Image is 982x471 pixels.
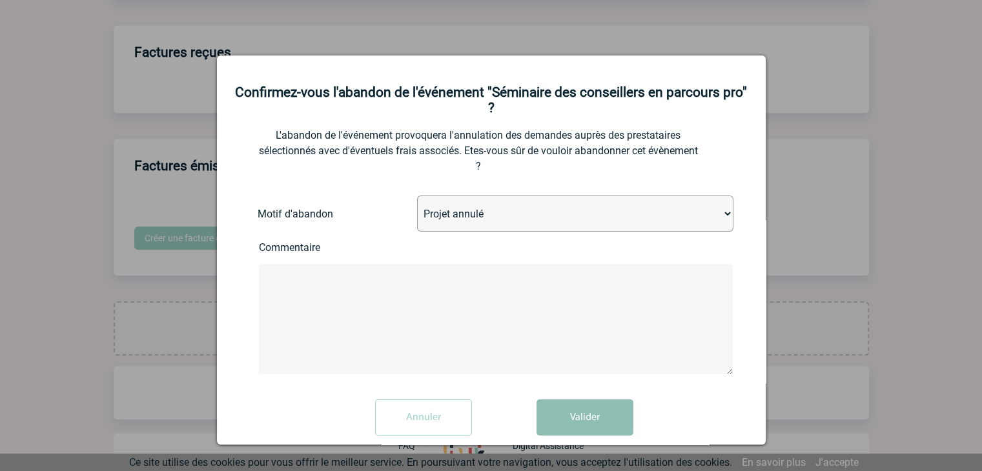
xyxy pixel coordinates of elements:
[258,208,358,220] label: Motif d'abandon
[375,399,472,436] input: Annuler
[259,128,698,174] p: L'abandon de l'événement provoquera l'annulation des demandes auprès des prestataires sélectionné...
[259,241,362,254] label: Commentaire
[537,399,633,436] button: Valider
[233,85,750,115] h2: Confirmez-vous l'abandon de l'événement "Séminaire des conseillers en parcours pro" ?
